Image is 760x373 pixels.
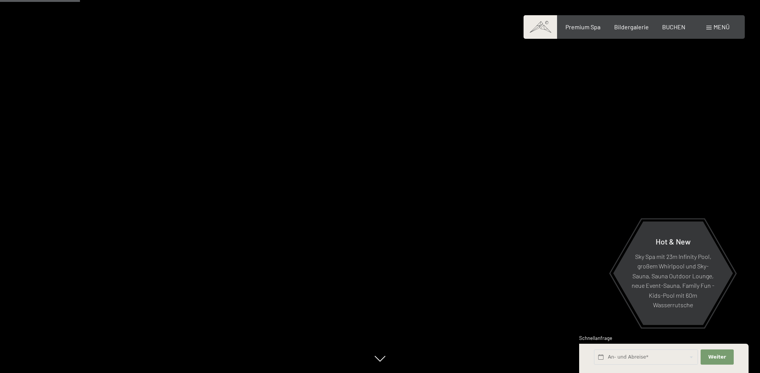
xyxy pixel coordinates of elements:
span: Weiter [708,354,726,360]
a: Hot & New Sky Spa mit 23m Infinity Pool, großem Whirlpool und Sky-Sauna, Sauna Outdoor Lounge, ne... [613,221,733,325]
a: Bildergalerie [614,23,649,30]
button: Weiter [701,349,733,365]
a: Premium Spa [565,23,600,30]
span: Hot & New [656,236,691,246]
a: BUCHEN [662,23,685,30]
p: Sky Spa mit 23m Infinity Pool, großem Whirlpool und Sky-Sauna, Sauna Outdoor Lounge, neue Event-S... [632,251,714,310]
span: Schnellanfrage [579,335,612,341]
span: Menü [714,23,730,30]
